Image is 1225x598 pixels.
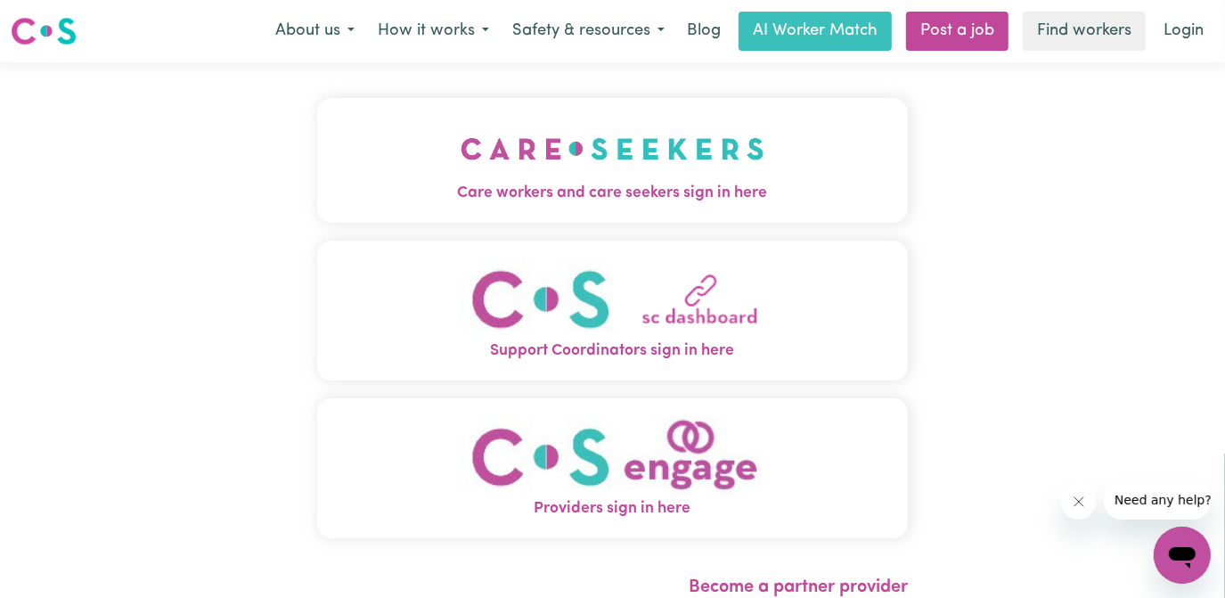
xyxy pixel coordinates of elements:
a: Post a job [906,12,1009,51]
span: Support Coordinators sign in here [317,340,909,363]
a: AI Worker Match [739,12,892,51]
button: Safety & resources [501,12,676,50]
a: Blog [676,12,731,51]
button: About us [264,12,366,50]
span: Providers sign in here [317,497,909,520]
img: Careseekers logo [11,15,77,47]
iframe: Message from company [1104,480,1211,520]
a: Careseekers logo [11,11,77,52]
a: Login [1153,12,1214,51]
iframe: Close message [1061,484,1097,520]
button: Care workers and care seekers sign in here [317,98,909,223]
iframe: Button to launch messaging window [1154,527,1211,584]
a: Find workers [1023,12,1146,51]
button: How it works [366,12,501,50]
button: Support Coordinators sign in here [317,241,909,381]
button: Providers sign in here [317,398,909,538]
span: Need any help? [11,12,108,27]
span: Care workers and care seekers sign in here [317,182,909,205]
a: Become a partner provider [689,578,908,596]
